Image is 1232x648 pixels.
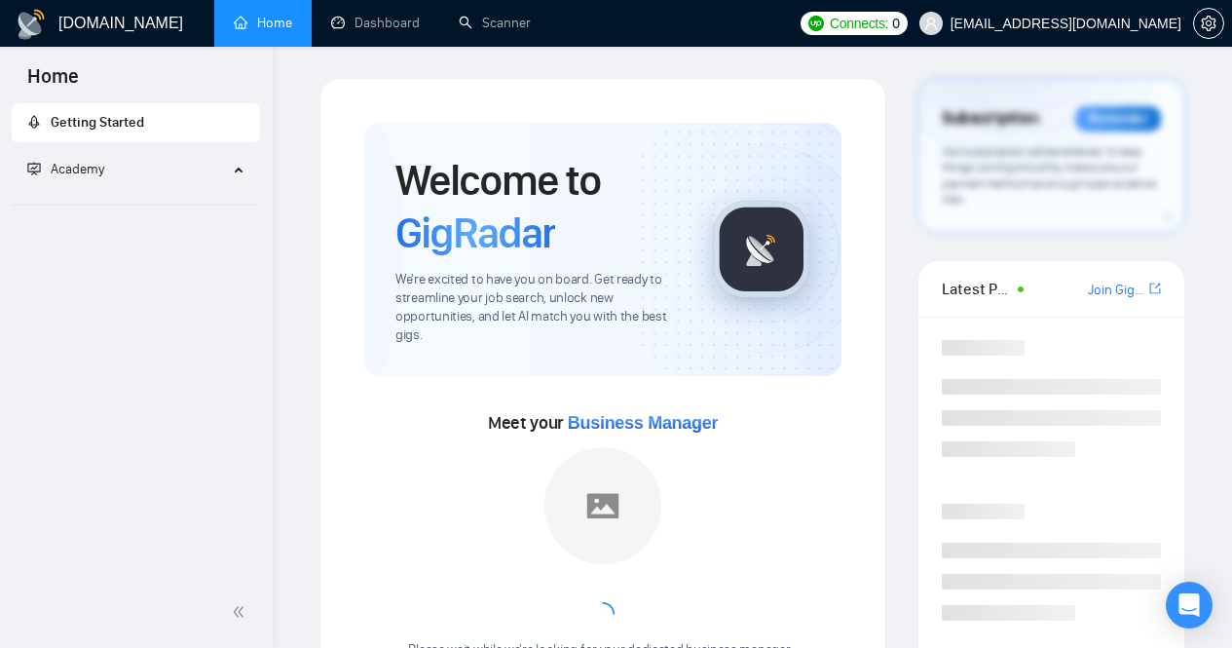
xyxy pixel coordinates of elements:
[488,412,718,434] span: Meet your
[1193,8,1224,39] button: setting
[16,9,47,40] img: logo
[232,602,251,622] span: double-left
[1194,16,1223,31] span: setting
[51,161,104,177] span: Academy
[395,271,682,345] span: We're excited to have you on board. Get ready to streamline your job search, unlock new opportuni...
[1149,280,1161,298] a: export
[713,201,810,298] img: gigradar-logo.png
[1075,106,1161,132] div: Reminder
[568,413,718,433] span: Business Manager
[27,161,104,177] span: Academy
[830,13,888,34] span: Connects:
[12,103,260,142] li: Getting Started
[1149,281,1161,296] span: export
[395,154,682,259] h1: Welcome to
[12,62,94,103] span: Home
[331,15,420,31] a: dashboardDashboard
[1088,280,1145,301] a: Join GigRadar Slack Community
[924,17,938,30] span: user
[1166,582,1213,629] div: Open Intercom Messenger
[12,197,260,210] li: Academy Homepage
[808,16,824,31] img: upwork-logo.png
[459,15,531,31] a: searchScanner
[892,13,900,34] span: 0
[234,15,292,31] a: homeHome
[1193,16,1224,31] a: setting
[395,207,555,259] span: GigRadar
[942,277,1012,301] span: Latest Posts from the GigRadar Community
[51,114,144,131] span: Getting Started
[544,447,661,564] img: placeholder.png
[591,602,615,626] span: loading
[27,115,41,129] span: rocket
[942,102,1038,135] span: Subscription
[27,162,41,175] span: fund-projection-screen
[942,144,1156,208] span: Your subscription will be renewed. To keep things running smoothly, make sure your payment method...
